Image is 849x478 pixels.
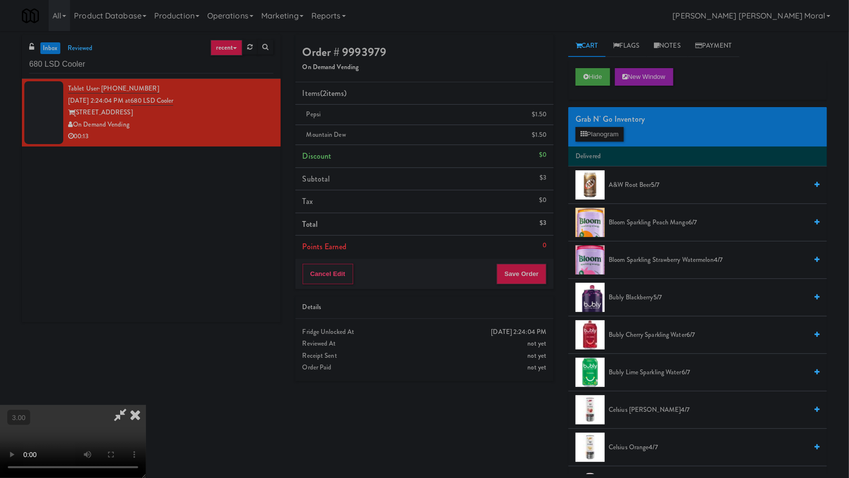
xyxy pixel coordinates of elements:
[303,219,318,230] span: Total
[651,180,660,189] span: 5/7
[303,326,547,338] div: Fridge Unlocked At
[605,367,820,379] div: Bubly Lime Sparkling Water6/7
[303,150,332,162] span: Discount
[29,55,273,74] input: Search vision orders
[682,368,690,377] span: 6/7
[605,179,820,191] div: A&W Root Beer5/7
[303,362,547,374] div: Order Paid
[539,149,546,161] div: $0
[22,7,39,24] img: Micromart
[568,147,827,167] li: Delivered
[307,130,346,139] span: Mountain Dew
[68,96,130,105] span: [DATE] 2:24:04 PM at
[303,264,353,284] button: Cancel Edit
[605,441,820,454] div: Celsius Orange4/7
[303,196,313,207] span: Tax
[605,329,820,341] div: Bubly Cherry Sparkling Water6/7
[307,110,321,119] span: Pepsi
[326,88,344,99] ng-pluralize: items
[609,441,808,454] span: Celsius Orange
[609,404,808,416] span: Celsius [PERSON_NAME]
[303,64,547,71] h5: On Demand Vending
[320,88,346,99] span: (2 )
[609,179,808,191] span: A&W Root Beer
[303,46,547,58] h4: Order # 9993979
[211,40,243,55] a: recent
[605,404,820,416] div: Celsius [PERSON_NAME]4/7
[605,217,820,229] div: Bloom Sparkling Peach Mango6/7
[653,293,662,302] span: 5/7
[98,84,159,93] span: · [PHONE_NUMBER]
[681,405,689,414] span: 4/7
[609,217,808,229] span: Bloom Sparkling Peach Mango
[303,338,547,350] div: Reviewed At
[606,35,647,57] a: Flags
[605,254,820,266] div: Bloom Sparkling Strawberry Watermelon4/7
[568,35,606,57] a: Cart
[22,79,281,147] li: Tablet User· [PHONE_NUMBER][DATE] 2:24:04 PM at680 LSD Cooler[STREET_ADDRESS]On Demand Vending00:13
[40,42,60,55] a: inbox
[542,239,546,252] div: 0
[303,301,547,313] div: Details
[540,217,546,229] div: $3
[609,367,808,379] span: Bubly Lime Sparkling Water
[609,292,808,304] span: Bubly Blackberry
[609,254,808,266] span: Bloom Sparkling Strawberry Watermelon
[615,68,673,86] button: New Window
[491,326,547,338] div: [DATE] 2:24:04 PM
[528,351,547,360] span: not yet
[609,329,808,341] span: Bubly Cherry Sparkling Water
[303,88,346,99] span: Items
[576,127,623,142] button: Planogram
[532,109,547,121] div: $1.50
[714,255,723,264] span: 4/7
[528,339,547,348] span: not yet
[649,442,658,452] span: 4/7
[528,363,547,372] span: not yet
[68,107,273,119] div: [STREET_ADDRESS]
[68,130,273,143] div: 00:13
[130,96,173,106] a: 680 LSD Cooler
[68,84,159,93] a: Tablet User· [PHONE_NUMBER]
[497,264,546,284] button: Save Order
[532,129,547,141] div: $1.50
[68,119,273,131] div: On Demand Vending
[65,42,95,55] a: reviewed
[303,350,547,362] div: Receipt Sent
[605,292,820,304] div: Bubly Blackberry5/7
[539,194,546,206] div: $0
[540,172,546,184] div: $3
[647,35,688,57] a: Notes
[576,112,820,127] div: Grab N' Go Inventory
[688,35,740,57] a: Payment
[303,173,330,184] span: Subtotal
[303,241,346,252] span: Points Earned
[576,68,610,86] button: Hide
[688,218,697,227] span: 6/7
[686,330,695,339] span: 6/7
